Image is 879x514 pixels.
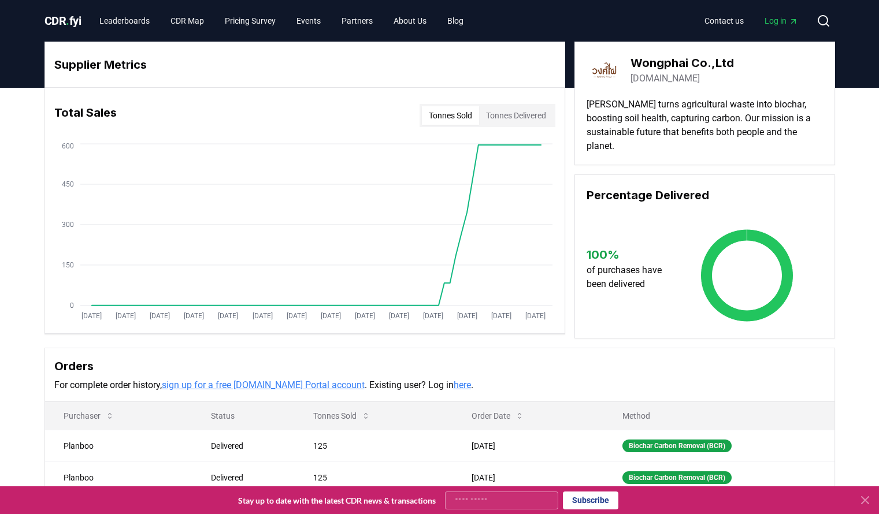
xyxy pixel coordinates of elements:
[332,10,382,31] a: Partners
[304,404,380,427] button: Tonnes Sold
[438,10,473,31] a: Blog
[384,10,436,31] a: About Us
[587,246,673,263] h3: 100 %
[184,312,204,320] tspan: [DATE]
[45,430,193,461] td: Planboo
[695,10,753,31] a: Contact us
[61,180,73,188] tspan: 450
[354,312,374,320] tspan: [DATE]
[295,430,453,461] td: 125
[491,312,511,320] tspan: [DATE]
[54,404,124,427] button: Purchaser
[90,10,473,31] nav: Main
[162,379,365,390] a: sign up for a free [DOMAIN_NAME] Portal account
[69,301,73,310] tspan: 0
[630,54,734,72] h3: Wongphai Co.,Ltd
[462,404,533,427] button: Order Date
[54,104,117,127] h3: Total Sales
[622,471,732,484] div: Biochar Carbon Removal (BCR)
[286,312,306,320] tspan: [DATE]
[765,15,798,27] span: Log in
[287,10,330,31] a: Events
[54,56,555,73] h3: Supplier Metrics
[587,263,673,291] p: of purchases have been delivered
[218,312,238,320] tspan: [DATE]
[54,378,825,392] p: For complete order history, . Existing user? Log in .
[150,312,170,320] tspan: [DATE]
[54,357,825,375] h3: Orders
[622,439,732,452] div: Biochar Carbon Removal (BCR)
[587,187,823,204] h3: Percentage Delivered
[388,312,409,320] tspan: [DATE]
[61,221,73,229] tspan: 300
[202,410,285,422] p: Status
[44,13,81,29] a: CDR.fyi
[613,410,825,422] p: Method
[422,312,443,320] tspan: [DATE]
[755,10,807,31] a: Log in
[211,440,285,452] div: Delivered
[295,461,453,493] td: 125
[587,54,619,86] img: Wongphai Co.,Ltd-logo
[66,14,69,28] span: .
[61,142,73,150] tspan: 600
[525,312,546,320] tspan: [DATE]
[454,379,471,390] a: here
[252,312,272,320] tspan: [DATE]
[116,312,136,320] tspan: [DATE]
[45,461,193,493] td: Planboo
[479,106,553,125] button: Tonnes Delivered
[422,106,479,125] button: Tonnes Sold
[587,98,823,153] p: [PERSON_NAME] turns agricultural waste into biochar, boosting soil health, capturing carbon. Our ...
[61,261,73,269] tspan: 150
[630,72,700,85] a: [DOMAIN_NAME]
[695,10,807,31] nav: Main
[457,312,477,320] tspan: [DATE]
[44,14,81,28] span: CDR fyi
[161,10,213,31] a: CDR Map
[453,461,604,493] td: [DATE]
[320,312,340,320] tspan: [DATE]
[453,430,604,461] td: [DATE]
[81,312,102,320] tspan: [DATE]
[211,472,285,483] div: Delivered
[90,10,159,31] a: Leaderboards
[216,10,285,31] a: Pricing Survey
